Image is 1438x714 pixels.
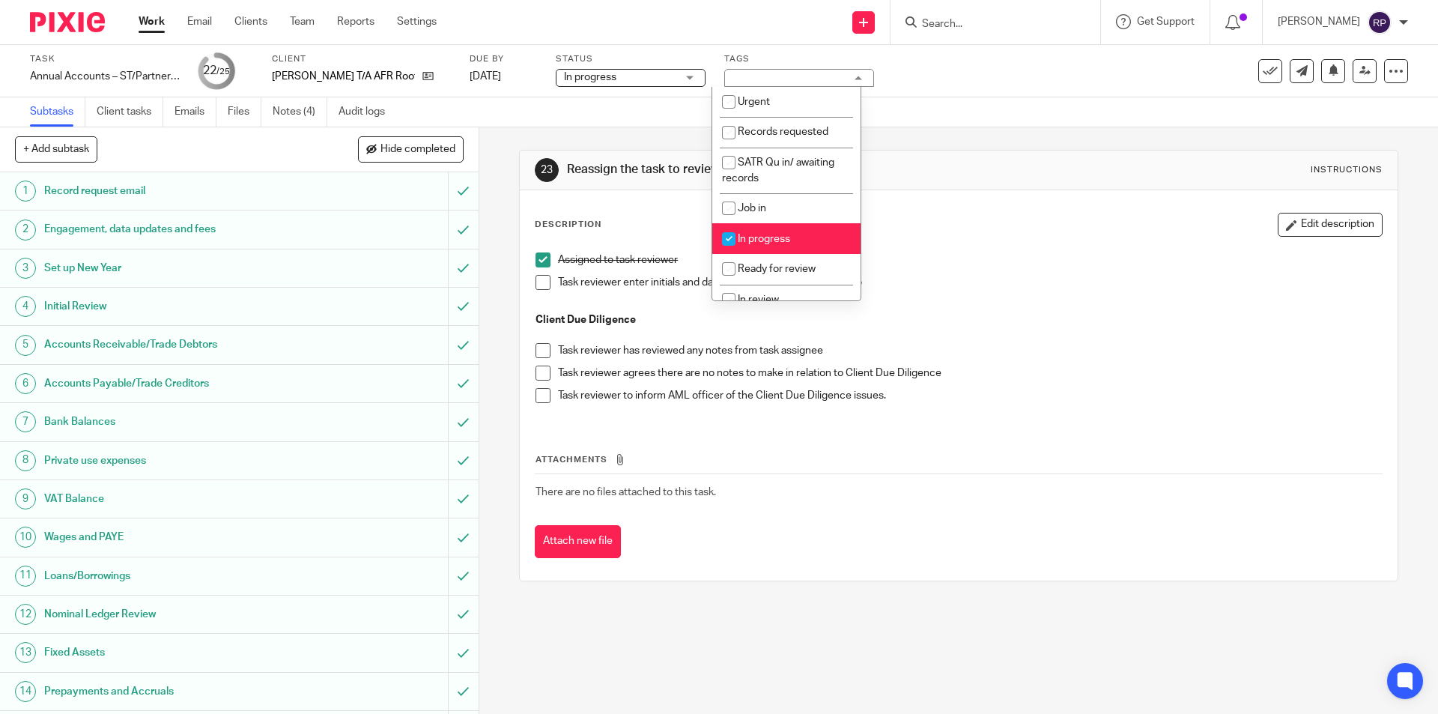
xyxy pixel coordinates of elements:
[15,258,36,279] div: 3
[216,67,230,76] small: /25
[175,97,216,127] a: Emails
[1278,213,1383,237] button: Edit description
[15,296,36,317] div: 4
[44,295,303,318] h1: Initial Review
[738,234,790,244] span: In progress
[44,257,303,279] h1: Set up New Year
[272,69,415,84] p: [PERSON_NAME] T/A AFR Roofing
[15,181,36,202] div: 1
[15,681,36,702] div: 14
[558,275,1381,290] p: Task reviewer enter initials and date in lead schedules - details tab
[738,127,828,137] span: Records requested
[15,566,36,587] div: 11
[558,343,1381,358] p: Task reviewer has reviewed any notes from task assignee
[15,642,36,663] div: 13
[15,527,36,548] div: 10
[556,53,706,65] label: Status
[470,71,501,82] span: [DATE]
[30,12,105,32] img: Pixie
[44,180,303,202] h1: Record request email
[44,411,303,433] h1: Bank Balances
[380,144,455,156] span: Hide completed
[397,14,437,29] a: Settings
[228,97,261,127] a: Files
[15,335,36,356] div: 5
[337,14,374,29] a: Reports
[30,69,180,84] div: Annual Accounts – ST/Partnership - Software
[30,97,85,127] a: Subtasks
[30,53,180,65] label: Task
[535,219,601,231] p: Description
[738,203,766,214] span: Job in
[273,97,327,127] a: Notes (4)
[567,162,991,178] h1: Reassign the task to reviewer
[536,315,636,325] strong: Client Due Diligence
[187,14,212,29] a: Email
[44,333,303,356] h1: Accounts Receivable/Trade Debtors
[44,488,303,510] h1: VAT Balance
[15,220,36,240] div: 2
[536,487,716,497] span: There are no files attached to this task.
[738,294,779,305] span: In review
[15,450,36,471] div: 8
[15,488,36,509] div: 9
[1368,10,1392,34] img: svg%3E
[44,450,303,472] h1: Private use expenses
[15,136,97,162] button: + Add subtask
[139,14,165,29] a: Work
[203,62,230,79] div: 22
[15,604,36,625] div: 12
[470,53,537,65] label: Due by
[44,680,303,703] h1: Prepayments and Accruals
[564,72,616,82] span: In progress
[535,525,621,559] button: Attach new file
[44,372,303,395] h1: Accounts Payable/Trade Creditors
[290,14,315,29] a: Team
[738,97,770,107] span: Urgent
[738,264,816,274] span: Ready for review
[44,603,303,626] h1: Nominal Ledger Review
[97,97,163,127] a: Client tasks
[1311,164,1383,176] div: Instructions
[536,456,607,464] span: Attachments
[558,366,1381,381] p: Task reviewer agrees there are no notes to make in relation to Client Due Diligence
[535,158,559,182] div: 23
[272,53,451,65] label: Client
[358,136,464,162] button: Hide completed
[339,97,396,127] a: Audit logs
[722,157,834,184] span: SATR Qu in/ awaiting records
[15,373,36,394] div: 6
[44,641,303,664] h1: Fixed Assets
[44,526,303,548] h1: Wages and PAYE
[234,14,267,29] a: Clients
[558,388,1381,403] p: Task reviewer to inform AML officer of the Client Due Diligence issues.
[15,411,36,432] div: 7
[558,252,1381,267] p: Assigned to task reviewer
[44,565,303,587] h1: Loans/Borrowings
[44,218,303,240] h1: Engagement, data updates and fees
